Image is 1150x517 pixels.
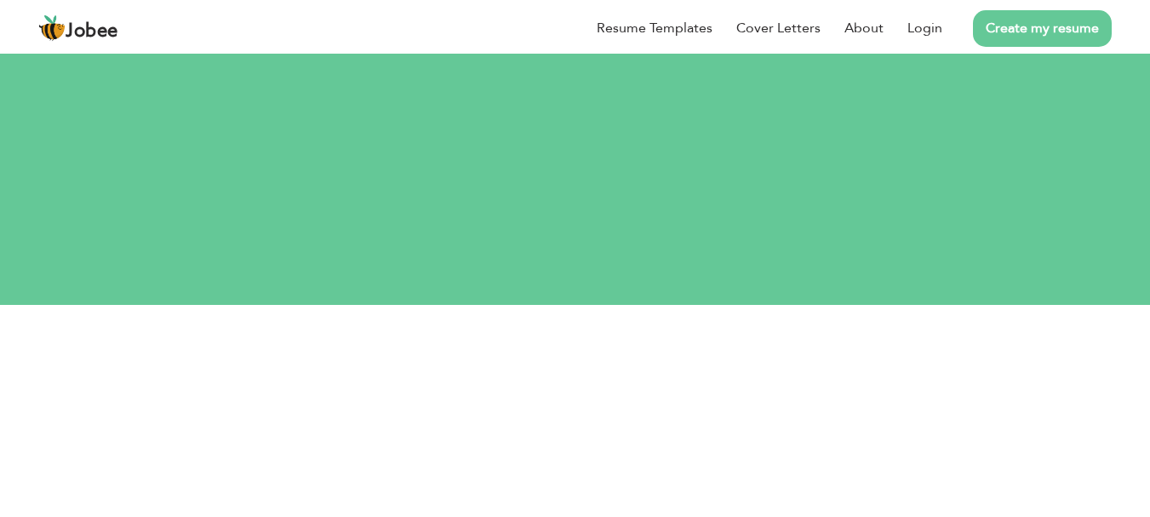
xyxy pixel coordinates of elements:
a: Resume Templates [597,18,712,38]
span: Jobee [66,22,118,41]
a: Create my resume [973,10,1112,47]
a: Cover Letters [736,18,821,38]
a: Login [907,18,942,38]
img: jobee.io [38,14,66,42]
a: Jobee [38,14,118,42]
a: About [844,18,884,38]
